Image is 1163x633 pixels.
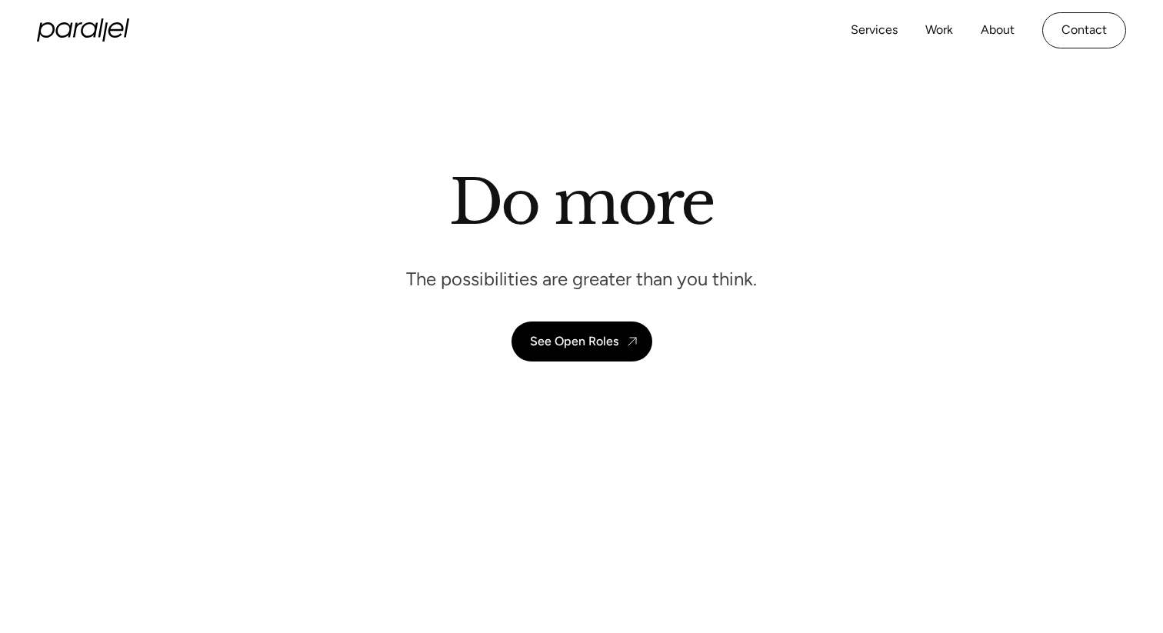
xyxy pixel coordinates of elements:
[1042,12,1126,48] a: Contact
[981,19,1015,42] a: About
[512,321,652,361] a: See Open Roles
[449,165,715,239] h1: Do more
[925,19,953,42] a: Work
[530,334,618,348] div: See Open Roles
[406,267,757,291] p: The possibilities are greater than you think.
[851,19,898,42] a: Services
[37,18,129,42] a: home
